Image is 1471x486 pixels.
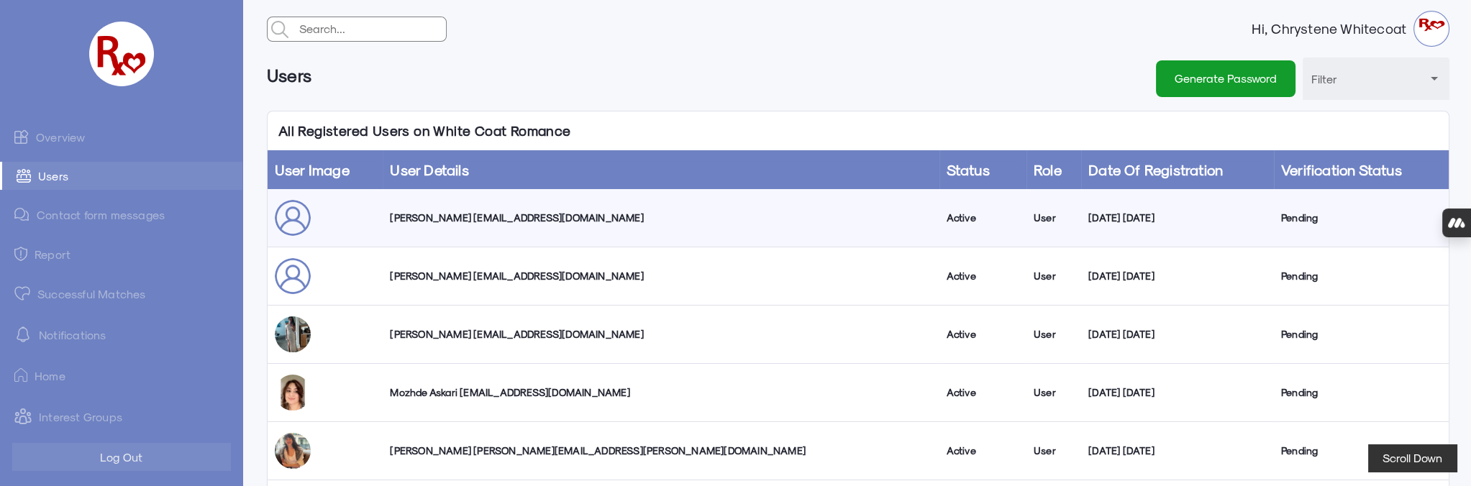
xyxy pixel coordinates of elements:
[947,269,1019,283] div: Active
[275,258,311,294] img: user_sepfus.png
[14,368,27,382] img: ic-home.png
[14,129,29,144] img: admin-ic-overview.svg
[17,169,31,183] img: admin-ic-users.svg
[267,58,312,93] h6: Users
[275,200,311,236] img: user_sepfus.png
[1034,444,1074,458] div: User
[1088,327,1267,341] div: [DATE] [DATE]
[275,316,311,352] img: t2vlqn2flomytwbvdki3.jpg
[947,327,1019,341] div: Active
[1088,269,1267,283] div: [DATE] [DATE]
[268,17,292,42] img: admin-search.svg
[1281,444,1442,458] div: Pending
[1281,161,1402,178] a: Verification Status
[275,433,311,469] img: ukzd1p09er7c4gkkhusb.jpg
[1034,211,1074,225] div: User
[1088,211,1267,225] div: [DATE] [DATE]
[1281,327,1442,341] div: Pending
[1034,385,1074,400] div: User
[14,326,32,343] img: notification-default-white.svg
[1034,327,1074,341] div: User
[12,443,231,471] button: Log Out
[390,327,932,341] div: [PERSON_NAME] [EMAIL_ADDRESS][DOMAIN_NAME]
[296,17,446,40] input: Search...
[14,286,30,301] img: matched.svg
[390,269,932,283] div: [PERSON_NAME] [EMAIL_ADDRESS][DOMAIN_NAME]
[1281,385,1442,400] div: Pending
[268,111,582,150] p: All Registered Users on White Coat Romance
[1368,444,1457,472] button: Scroll Down
[947,211,1019,225] div: Active
[14,208,29,221] img: admin-ic-contact-message.svg
[1088,161,1223,178] a: Date of Registration
[1034,161,1062,178] a: Role
[1281,269,1442,283] div: Pending
[14,247,27,261] img: admin-ic-report.svg
[390,444,932,458] div: [PERSON_NAME] [PERSON_NAME][EMAIL_ADDRESS][PERSON_NAME][DOMAIN_NAME]
[275,161,350,178] a: User Image
[947,161,990,178] a: Status
[390,211,932,225] div: [PERSON_NAME] [EMAIL_ADDRESS][DOMAIN_NAME]
[275,375,311,411] img: mvt81lsnppvrvcbeoyyz.jpg
[1281,211,1442,225] div: Pending
[390,161,468,178] a: User Details
[1252,22,1413,36] strong: Hi, Chrystene Whitecoat
[14,408,32,425] img: intrestGropus.svg
[1088,444,1267,458] div: [DATE] [DATE]
[947,444,1019,458] div: Active
[1034,269,1074,283] div: User
[390,385,932,400] div: Mozhde Askari [EMAIL_ADDRESS][DOMAIN_NAME]
[947,385,1019,400] div: Active
[1088,385,1267,400] div: [DATE] [DATE]
[1156,60,1295,96] button: Generate Password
